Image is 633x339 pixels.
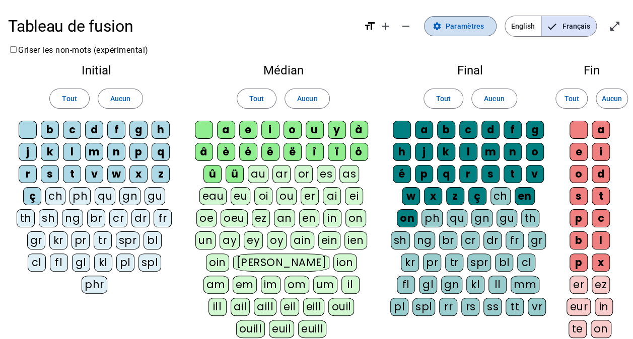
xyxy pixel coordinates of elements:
[284,143,302,161] div: ë
[50,253,68,272] div: fl
[521,209,539,227] div: th
[526,165,544,183] div: v
[28,253,46,272] div: cl
[393,143,411,161] div: h
[244,231,263,249] div: ey
[602,93,622,105] span: Aucun
[555,89,588,109] button: Tout
[237,89,276,109] button: Tout
[41,121,59,139] div: b
[414,231,435,249] div: ng
[267,231,287,249] div: oy
[19,165,37,183] div: r
[254,187,272,205] div: oi
[592,143,610,161] div: i
[261,276,280,294] div: im
[570,165,588,183] div: o
[45,187,65,205] div: ch
[483,231,502,249] div: dr
[107,121,125,139] div: f
[436,93,451,105] span: Tout
[69,187,91,205] div: ph
[152,143,170,161] div: q
[116,253,134,272] div: pl
[437,165,455,183] div: q
[63,165,81,183] div: t
[323,209,341,227] div: in
[415,143,433,161] div: j
[284,121,302,139] div: o
[424,89,463,109] button: Tout
[484,93,504,105] span: Aucun
[391,231,410,249] div: sh
[445,253,463,272] div: tr
[344,231,367,249] div: ien
[298,320,326,338] div: euill
[226,165,244,183] div: ü
[481,165,500,183] div: s
[467,253,491,272] div: spr
[483,298,502,316] div: ss
[495,253,513,272] div: bl
[203,276,229,294] div: am
[397,209,417,227] div: on
[350,143,368,161] div: ô
[95,187,115,205] div: qu
[8,10,356,42] h1: Tableau de fusion
[364,20,376,32] mat-icon: format_size
[41,165,59,183] div: s
[203,165,222,183] div: û
[16,64,177,76] h2: Initial
[461,298,479,316] div: rs
[87,209,105,227] div: br
[592,209,610,227] div: c
[564,93,579,105] span: Tout
[415,165,433,183] div: p
[295,165,313,183] div: or
[261,121,279,139] div: i
[490,187,511,205] div: ch
[231,187,250,205] div: eu
[570,253,588,272] div: p
[396,16,416,36] button: Diminuer la taille de la police
[208,298,227,316] div: ill
[195,143,213,161] div: â
[27,231,45,249] div: gr
[515,187,535,205] div: en
[131,209,150,227] div: dr
[528,298,546,316] div: vr
[144,231,162,249] div: bl
[517,253,535,272] div: cl
[526,121,544,139] div: g
[505,16,541,36] span: English
[511,276,539,294] div: mm
[49,89,89,109] button: Tout
[328,143,346,161] div: ï
[41,143,59,161] div: k
[504,143,522,161] div: n
[116,231,140,249] div: spr
[285,89,330,109] button: Aucun
[570,209,588,227] div: p
[94,253,112,272] div: kl
[152,121,170,139] div: h
[541,16,596,36] span: Français
[468,187,486,205] div: ç
[433,22,442,31] mat-icon: settings
[85,121,103,139] div: d
[596,89,628,109] button: Aucun
[85,143,103,161] div: m
[221,209,248,227] div: oeu
[154,209,172,227] div: fr
[254,298,276,316] div: aill
[323,187,341,205] div: ai
[437,121,455,139] div: b
[303,298,325,316] div: eill
[299,209,319,227] div: en
[488,276,507,294] div: ll
[424,16,497,36] button: Paramètres
[94,231,112,249] div: tr
[569,320,587,338] div: te
[592,276,610,294] div: ez
[528,231,546,249] div: gr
